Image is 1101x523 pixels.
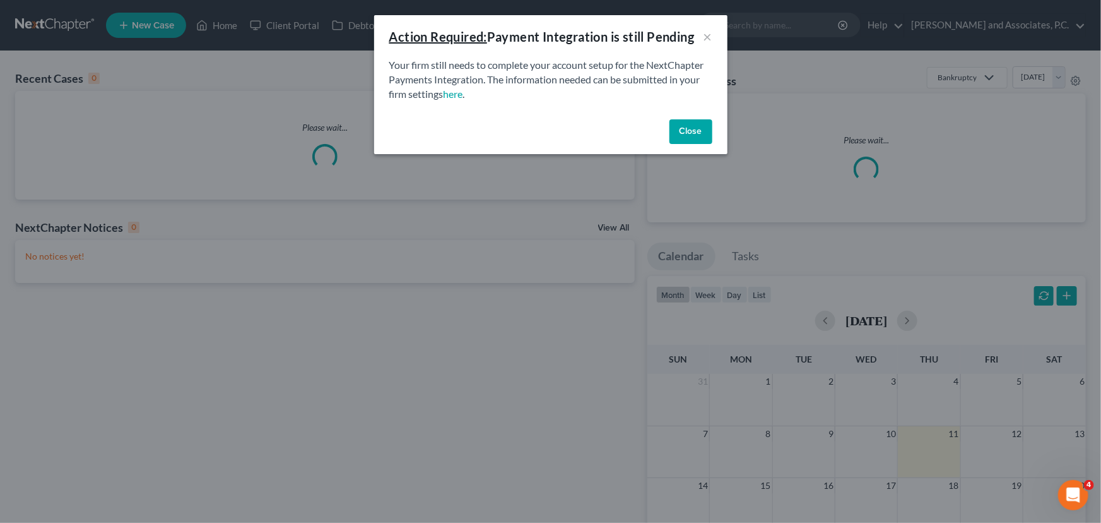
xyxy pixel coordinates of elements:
[1058,480,1088,510] iframe: Intercom live chat
[1084,480,1094,490] span: 4
[444,88,463,100] a: here
[669,119,712,145] button: Close
[389,58,712,102] p: Your firm still needs to complete your account setup for the NextChapter Payments Integration. Th...
[389,28,695,45] div: Payment Integration is still Pending
[704,29,712,44] button: ×
[389,29,487,44] u: Action Required:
